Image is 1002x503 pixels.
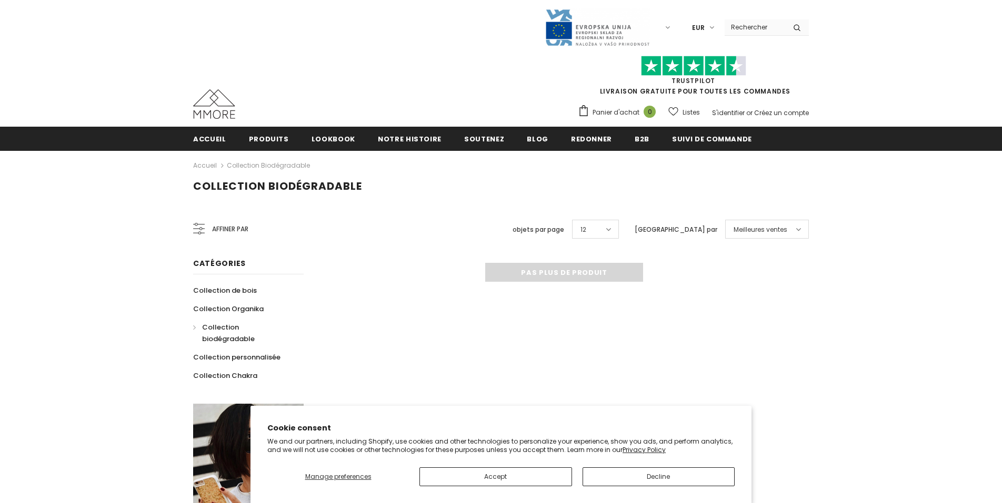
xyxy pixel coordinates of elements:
a: Lookbook [312,127,355,150]
span: Accueil [193,134,226,144]
span: Catégories [193,258,246,269]
a: Panier d'achat 0 [578,105,661,120]
span: Suivi de commande [672,134,752,144]
img: Javni Razpis [545,8,650,47]
span: Redonner [571,134,612,144]
a: Produits [249,127,289,150]
a: Javni Razpis [545,23,650,32]
img: Cas MMORE [193,89,235,119]
span: 12 [580,224,586,235]
a: Blog [527,127,548,150]
a: Privacy Policy [623,445,666,454]
span: Collection personnalisée [193,352,280,362]
p: We and our partners, including Shopify, use cookies and other technologies to personalize your ex... [267,437,735,454]
span: Manage preferences [305,472,372,481]
label: objets par page [513,224,564,235]
span: LIVRAISON GRATUITE POUR TOUTES LES COMMANDES [578,60,809,96]
a: Collection biodégradable [227,161,310,170]
button: Accept [419,467,572,486]
span: Produits [249,134,289,144]
span: Blog [527,134,548,144]
button: Decline [583,467,735,486]
a: Notre histoire [378,127,442,150]
a: Listes [668,103,700,121]
a: Accueil [193,159,217,172]
span: Collection biodégradable [193,179,362,193]
a: Accueil [193,127,226,150]
span: Panier d'achat [593,107,639,118]
a: Suivi de commande [672,127,752,150]
span: Meilleures ventes [734,224,787,235]
span: Collection biodégradable [202,322,255,344]
span: Listes [683,107,700,118]
span: Lookbook [312,134,355,144]
a: Collection de bois [193,281,257,300]
span: EUR [692,23,705,33]
span: Affiner par [212,223,248,235]
input: Search Site [725,19,785,35]
a: Redonner [571,127,612,150]
a: soutenez [464,127,504,150]
a: Collection Organika [193,300,264,318]
a: S'identifier [712,108,745,117]
button: Manage preferences [267,467,409,486]
a: Collection Chakra [193,366,257,385]
img: Faites confiance aux étoiles pilotes [641,56,746,76]
span: 0 [644,106,656,118]
a: Créez un compte [754,108,809,117]
h2: Cookie consent [267,423,735,434]
span: B2B [635,134,649,144]
span: soutenez [464,134,504,144]
span: Notre histoire [378,134,442,144]
span: Collection Organika [193,304,264,314]
label: [GEOGRAPHIC_DATA] par [635,224,717,235]
span: or [746,108,753,117]
a: B2B [635,127,649,150]
span: Collection Chakra [193,371,257,381]
a: Collection personnalisée [193,348,280,366]
a: Collection biodégradable [193,318,292,348]
a: TrustPilot [672,76,715,85]
span: Collection de bois [193,285,257,295]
